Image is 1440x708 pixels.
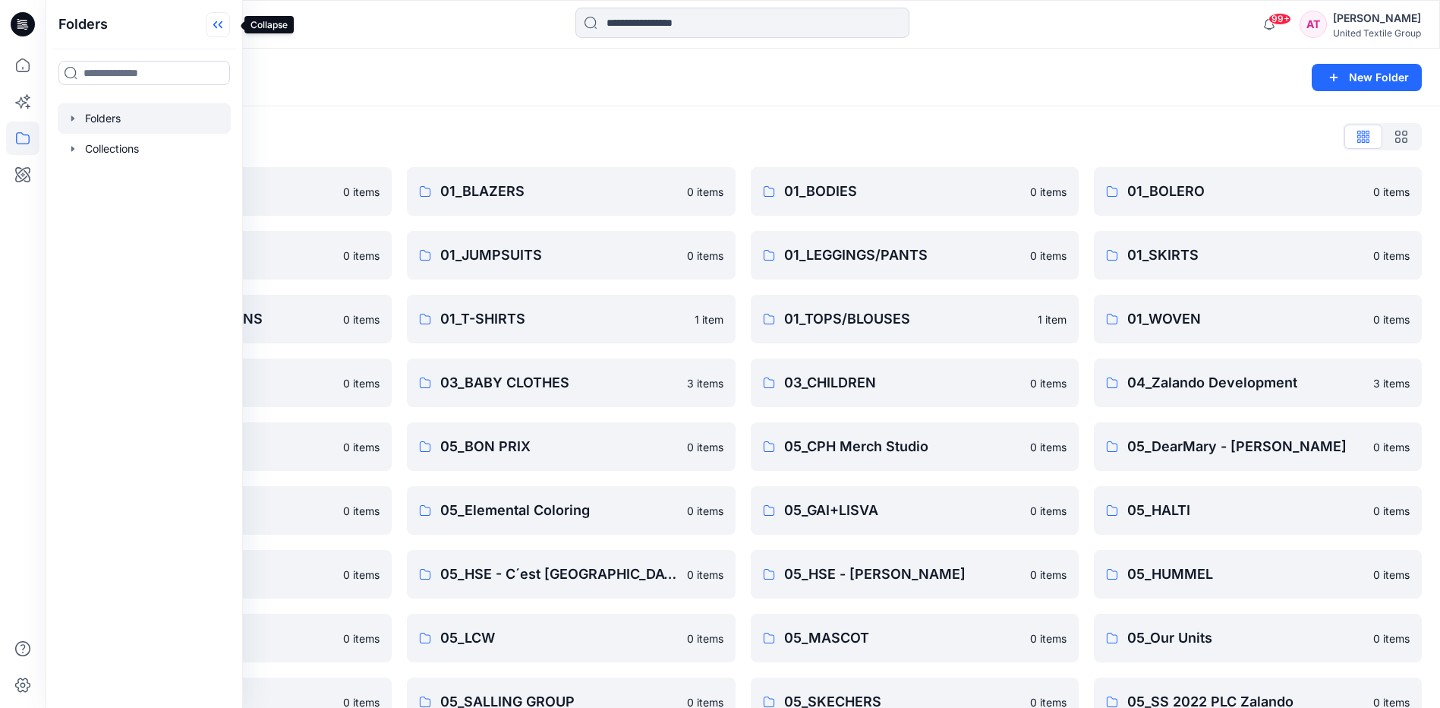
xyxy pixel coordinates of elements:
p: 1 item [695,311,723,327]
a: 01_BOLERO0 items [1094,167,1422,216]
p: 04_Zalando Development [1127,372,1364,394]
p: 0 items [1373,631,1410,646]
p: 0 items [343,248,380,264]
a: 05_MASCOT0 items [751,614,1079,662]
p: 0 items [687,631,723,646]
p: 0 items [1373,311,1410,327]
a: 01_BODIES0 items [751,167,1079,216]
p: 05_Elemental Coloring [440,500,677,521]
a: 05_HSE - [PERSON_NAME]0 items [751,550,1079,599]
p: 05_LCW [440,627,677,649]
p: 1 item [1038,311,1067,327]
a: 05_HSE - C´est [GEOGRAPHIC_DATA]0 items [407,550,735,599]
p: 0 items [687,184,723,200]
p: 01_T-SHIRTS [440,308,685,330]
p: 0 items [343,375,380,391]
p: 05_BON PRIX [440,436,677,457]
p: 01_SKIRTS [1127,245,1364,266]
p: 05_CPH Merch Studio [784,436,1021,457]
p: 0 items [1030,184,1067,200]
p: 0 items [343,631,380,646]
p: 03_BABY CLOTHES [440,372,677,394]
div: [PERSON_NAME] [1333,9,1421,27]
p: 3 items [1373,375,1410,391]
p: 0 items [687,503,723,519]
p: 01_WOVEN [1127,308,1364,330]
a: 03_CHILDREN0 items [751,359,1079,407]
a: 05_BON PRIX0 items [407,422,735,471]
a: 05_Our Units0 items [1094,614,1422,662]
p: 0 items [1373,184,1410,200]
p: 0 items [343,567,380,583]
p: 0 items [1030,631,1067,646]
p: 0 items [1373,503,1410,519]
p: 05_Our Units [1127,627,1364,649]
p: 05_HALTI [1127,500,1364,521]
a: 01_WOVEN0 items [1094,295,1422,343]
p: 0 items [1030,503,1067,519]
p: 05_HSE - [PERSON_NAME] [784,564,1021,585]
p: 0 items [1030,567,1067,583]
a: 05_Elemental Coloring0 items [407,486,735,535]
p: 0 items [687,248,723,264]
p: 0 items [343,184,380,200]
div: AT [1300,11,1327,38]
p: 0 items [1030,439,1067,455]
a: 04_Zalando Development3 items [1094,359,1422,407]
p: 0 items [1030,248,1067,264]
p: 01_BLAZERS [440,181,677,202]
p: 05_GAI+LISVA [784,500,1021,521]
p: 05_HSE - C´est [GEOGRAPHIC_DATA] [440,564,677,585]
a: 03_BABY CLOTHES3 items [407,359,735,407]
p: 0 items [687,567,723,583]
p: 05_DearMary - [PERSON_NAME] [1127,436,1364,457]
a: 01_BLAZERS0 items [407,167,735,216]
a: 05_HUMMEL0 items [1094,550,1422,599]
p: 0 items [687,439,723,455]
p: 0 items [343,503,380,519]
p: 0 items [1373,439,1410,455]
p: 0 items [1373,248,1410,264]
p: 05_MASCOT [784,627,1021,649]
button: New Folder [1312,64,1422,91]
a: 05_HALTI0 items [1094,486,1422,535]
span: 99+ [1268,13,1291,25]
p: 0 items [343,311,380,327]
p: 3 items [687,375,723,391]
p: 0 items [1030,375,1067,391]
p: 0 items [343,439,380,455]
a: 01_JUMPSUITS0 items [407,231,735,280]
div: United Textile Group [1333,27,1421,39]
p: 01_TOPS/BLOUSES [784,308,1029,330]
p: 0 items [1373,567,1410,583]
p: 01_JUMPSUITS [440,245,677,266]
a: 01_SKIRTS0 items [1094,231,1422,280]
a: 05_LCW0 items [407,614,735,662]
a: 01_TOPS/BLOUSES1 item [751,295,1079,343]
a: 05_CPH Merch Studio0 items [751,422,1079,471]
p: 01_BOLERO [1127,181,1364,202]
p: 01_BODIES [784,181,1021,202]
p: 01_LEGGINGS/PANTS [784,245,1021,266]
a: 05_GAI+LISVA0 items [751,486,1079,535]
a: 05_DearMary - [PERSON_NAME]0 items [1094,422,1422,471]
a: 01_LEGGINGS/PANTS0 items [751,231,1079,280]
p: 05_HUMMEL [1127,564,1364,585]
a: 01_T-SHIRTS1 item [407,295,735,343]
p: 03_CHILDREN [784,372,1021,394]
